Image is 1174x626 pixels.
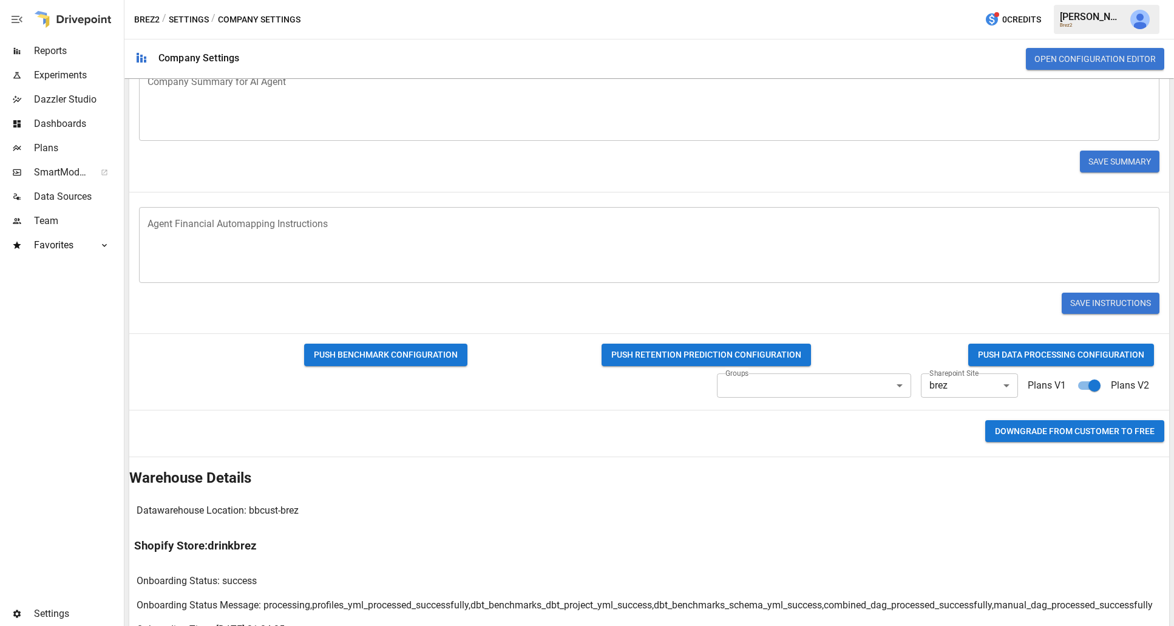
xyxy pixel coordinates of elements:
[1002,12,1041,27] span: 0 Credits
[34,44,121,58] span: Reports
[137,503,299,518] p: Datawarehouse Location: bbcust-brez
[1080,151,1159,172] button: Save Summary
[980,9,1046,31] button: 0Credits
[1026,48,1164,70] button: Open Configuration Editor
[1028,378,1066,393] p: Plans V1
[34,92,121,107] span: Dazzler Studio
[169,12,209,27] button: Settings
[34,189,121,204] span: Data Sources
[162,12,166,27] div: /
[34,141,121,155] span: Plans
[34,238,87,253] span: Favorites
[968,344,1154,366] button: PUSH DATA PROCESSING CONFIGURATION
[1130,10,1150,29] img: Derek Yimoyines
[1111,378,1149,393] p: Plans V2
[134,12,160,27] button: Brez2
[129,469,1169,486] h2: Warehouse Details
[158,52,239,64] div: Company Settings
[725,368,748,378] label: Groups
[929,378,948,392] span: brez
[929,368,979,378] label: Sharepoint Site
[34,68,121,83] span: Experiments
[137,574,257,588] p: Onboarding Status: success
[1060,11,1123,22] div: [PERSON_NAME]
[34,607,121,621] span: Settings
[137,598,1153,613] p: Onboarding Status Message: processing,profiles_yml_processed_successfully,dbt_benchmarks_dbt_proj...
[304,344,467,366] button: PUSH BENCHMARK CONFIGURATION
[1060,22,1123,28] div: Brez2
[34,165,87,180] span: SmartModel
[34,117,121,131] span: Dashboards
[87,163,95,179] span: ™
[134,539,257,553] h3: Shopify Store: drinkbrez
[602,344,811,366] button: PUSH RETENTION PREDICTION CONFIGURATION
[34,214,121,228] span: Team
[985,420,1164,443] button: Downgrade from CUSTOMER to FREE
[1062,293,1159,315] button: Save Instructions
[1123,2,1157,36] button: Derek Yimoyines
[211,12,215,27] div: /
